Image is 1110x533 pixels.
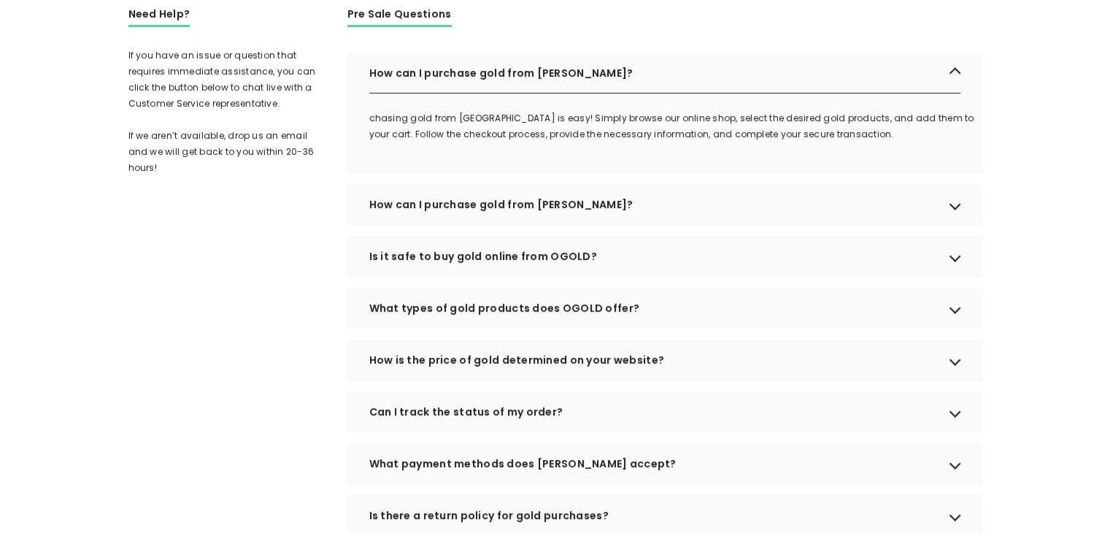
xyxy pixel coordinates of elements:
div: How can I purchase gold from [PERSON_NAME]? [347,184,982,225]
div: Can I track the status of my order? [347,391,982,432]
div: How is the price of gold determined on your website? [347,340,982,380]
h3: Need Help? [128,6,190,27]
span: If you have an issue or question that requires immediate assistance, you can click the button bel... [128,49,316,174]
div: Is it safe to buy gold online from OGOLD? [347,236,982,277]
div: What types of gold products does OGOLD offer? [347,288,982,329]
div: How can I purchase gold from [PERSON_NAME]? [347,53,982,93]
p: chasing gold from [GEOGRAPHIC_DATA] is easy! Simply browse our online shop, select the desired go... [369,110,982,142]
h3: Pre Sale Questions [347,6,452,27]
div: What payment methods does [PERSON_NAME] accept? [347,443,982,484]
